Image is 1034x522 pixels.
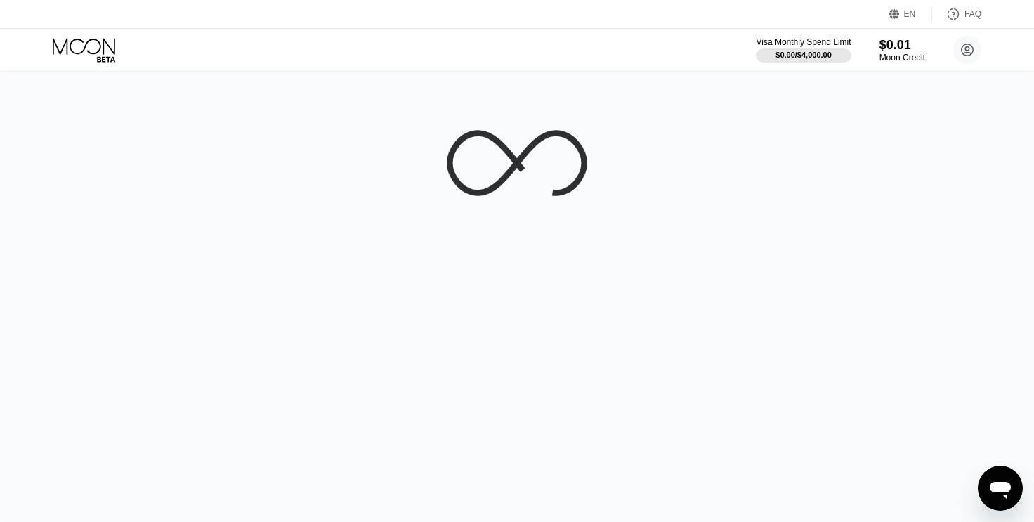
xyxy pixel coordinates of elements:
[879,53,925,63] div: Moon Credit
[932,7,981,21] div: FAQ
[879,38,925,63] div: $0.01Moon Credit
[775,51,832,59] div: $0.00 / $4,000.00
[964,9,981,19] div: FAQ
[904,9,916,19] div: EN
[756,37,851,63] div: Visa Monthly Spend Limit$0.00/$4,000.00
[879,38,925,53] div: $0.01
[756,37,851,47] div: Visa Monthly Spend Limit
[978,466,1023,511] iframe: Button to launch messaging window
[889,7,932,21] div: EN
